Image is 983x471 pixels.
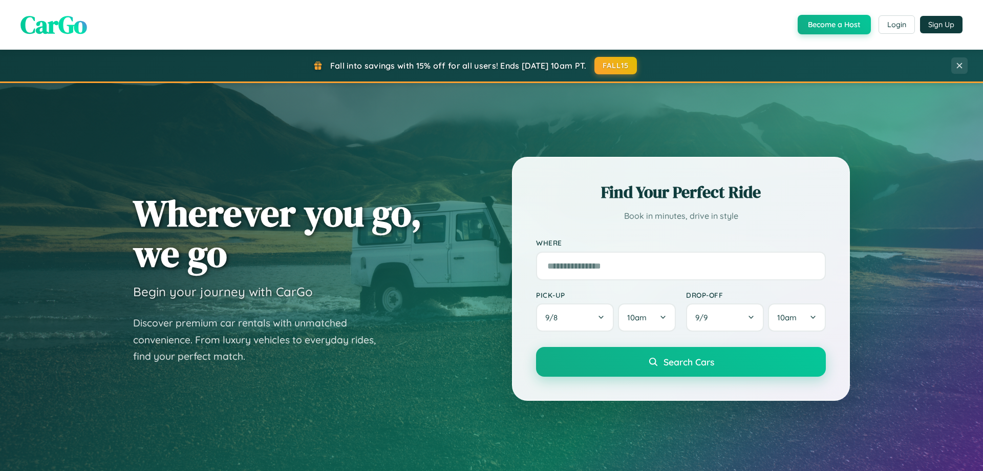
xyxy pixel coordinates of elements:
[879,15,915,34] button: Login
[695,313,713,322] span: 9 / 9
[768,303,826,332] button: 10am
[545,313,563,322] span: 9 / 8
[686,291,826,299] label: Drop-off
[920,16,963,33] button: Sign Up
[20,8,87,42] span: CarGo
[133,193,422,274] h1: Wherever you go, we go
[133,284,313,299] h3: Begin your journey with CarGo
[536,303,614,332] button: 9/8
[594,57,637,74] button: FALL15
[133,315,389,365] p: Discover premium car rentals with unmatched convenience. From luxury vehicles to everyday rides, ...
[798,15,871,34] button: Become a Host
[618,303,676,332] button: 10am
[536,347,826,377] button: Search Cars
[664,356,714,367] span: Search Cars
[536,239,826,248] label: Where
[330,60,587,71] span: Fall into savings with 15% off for all users! Ends [DATE] 10am PT.
[536,209,826,223] p: Book in minutes, drive in style
[536,291,676,299] label: Pick-up
[686,303,764,332] button: 9/9
[627,313,647,322] span: 10am
[777,313,797,322] span: 10am
[536,181,826,203] h2: Find Your Perfect Ride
